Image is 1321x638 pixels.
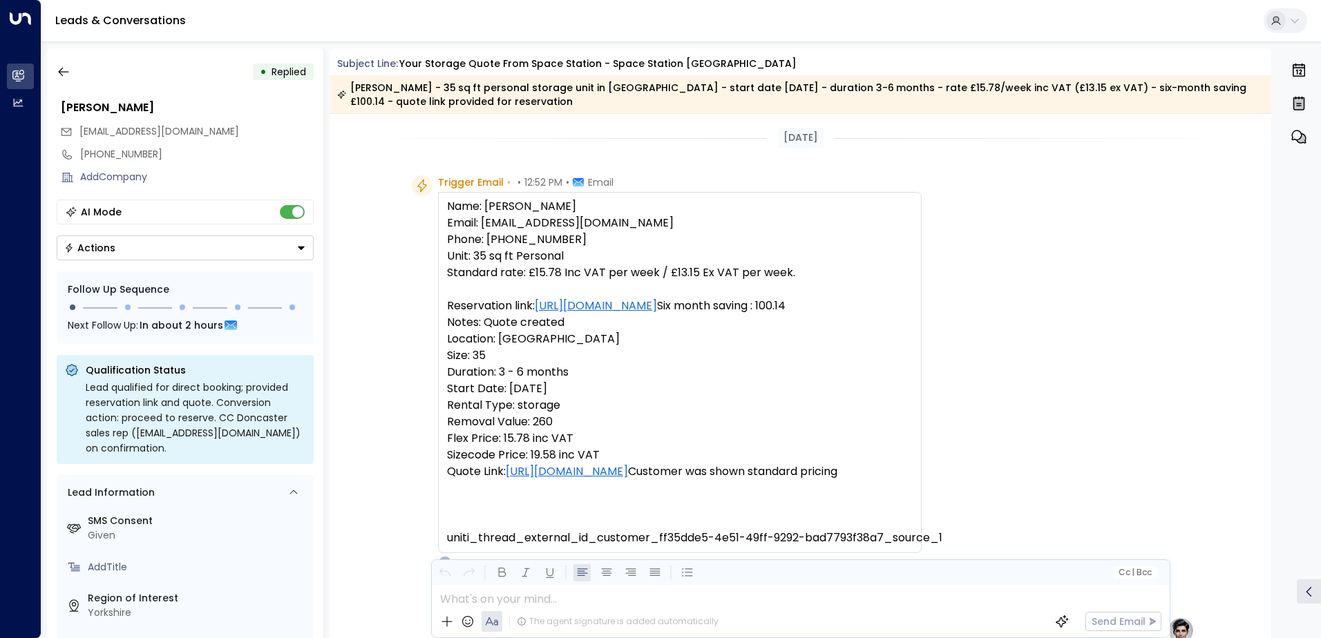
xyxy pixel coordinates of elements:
[566,175,569,189] span: •
[80,147,314,162] div: [PHONE_NUMBER]
[86,363,305,377] p: Qualification Status
[88,528,308,543] div: Given
[68,282,303,297] div: Follow Up Sequence
[79,124,239,139] span: kannastev@outlook.com
[447,198,913,546] pre: Name: [PERSON_NAME] Email: [EMAIL_ADDRESS][DOMAIN_NAME] Phone: [PHONE_NUMBER] Unit: 35 sq ft Pers...
[81,205,122,219] div: AI Mode
[588,175,614,189] span: Email
[506,463,628,480] a: [URL][DOMAIN_NAME]
[63,485,155,500] div: Lead Information
[399,57,797,71] div: Your storage quote from Space Station - Space Station [GEOGRAPHIC_DATA]
[436,564,453,581] button: Undo
[80,170,314,184] div: AddCompany
[79,124,239,138] span: [EMAIL_ADDRESS][DOMAIN_NAME]
[68,318,303,333] div: Next Follow Up:
[1132,568,1134,577] span: |
[88,560,308,574] div: AddTitle
[64,242,115,254] div: Actions
[140,318,223,333] span: In about 2 hours
[61,99,314,116] div: [PERSON_NAME]
[57,235,314,260] div: Button group with a nested menu
[535,298,657,314] a: [URL][DOMAIN_NAME]
[55,12,186,28] a: Leads & Conversations
[438,175,504,189] span: Trigger Email
[337,81,1264,108] div: [PERSON_NAME] - 35 sq ft personal storage unit in [GEOGRAPHIC_DATA] - start date [DATE] - duratio...
[260,59,267,84] div: •
[507,175,511,189] span: •
[88,591,308,606] label: Region of Interest
[337,57,398,70] span: Subject Line:
[1112,566,1157,579] button: Cc|Bcc
[86,380,305,456] div: Lead qualified for direct booking; provided reservation link and quote. Conversion action: procee...
[272,65,306,79] span: Replied
[517,175,521,189] span: •
[438,556,452,570] div: O
[88,606,308,620] div: Yorkshire
[524,175,562,189] span: 12:52 PM
[460,564,477,581] button: Redo
[57,235,314,260] button: Actions
[517,615,719,628] div: The agent signature is added automatically
[88,514,308,528] label: SMS Consent
[778,128,824,148] div: [DATE]
[1118,568,1151,577] span: Cc Bcc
